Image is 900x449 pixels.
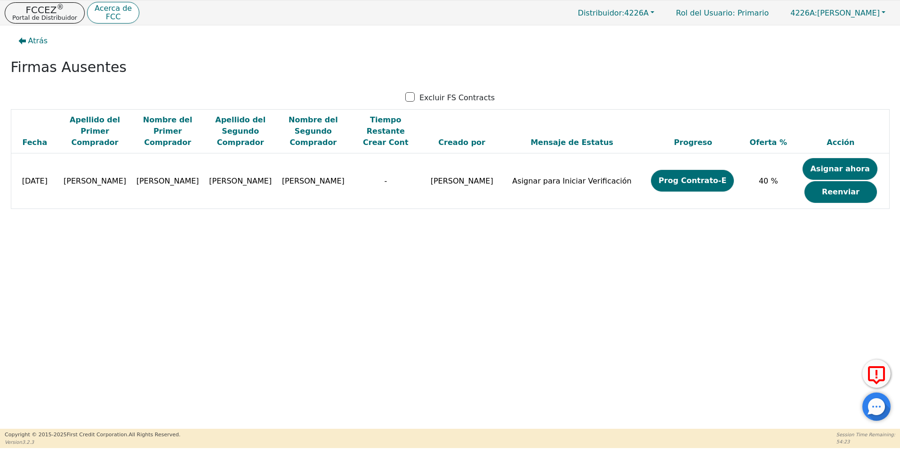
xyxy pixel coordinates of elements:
p: Version 3.2.3 [5,439,180,446]
button: Reenviar [804,181,877,203]
span: Tiempo Restante Crear Cont [363,115,409,147]
div: Mensaje de Estatus [504,137,639,148]
div: Creado por [424,137,499,148]
td: [DATE] [11,153,58,209]
p: Session Time Remaining: [836,431,895,438]
div: Progreso [644,137,742,148]
span: [PERSON_NAME] [137,176,199,185]
h2: Firmas Ausentes [11,59,890,76]
p: Primario [667,4,778,22]
button: Acerca deFCC [87,2,139,24]
p: FCC [95,13,132,21]
button: Reportar Error a FCC [862,360,891,388]
span: Distribuidor: [578,8,625,17]
a: Rol del Usuario: Primario [667,4,778,22]
button: Atrás [11,30,56,52]
button: Prog Contrato-E [651,170,734,192]
button: Asignar ahora [803,158,877,180]
span: 4226A: [790,8,817,17]
span: Rol del Usuario : [676,8,735,17]
span: Acción [827,138,854,147]
span: All Rights Reserved. [129,432,180,438]
button: FCCEZ®Portal de Distribuidor [5,2,85,24]
div: Fecha [14,137,56,148]
div: Oferta % [747,137,790,148]
span: [PERSON_NAME] [64,176,126,185]
td: - [350,153,422,209]
p: Excluir FS Contracts [419,92,495,104]
div: Apellido del Primer Comprador [61,114,129,148]
button: 4226A:[PERSON_NAME] [780,6,895,20]
span: [PERSON_NAME] [209,176,272,185]
sup: ® [56,3,64,11]
td: Asignar para Iniciar Verificación [502,153,642,209]
p: Copyright © 2015- 2025 First Credit Corporation. [5,431,180,439]
td: [PERSON_NAME] [422,153,502,209]
p: FCCEZ [12,5,77,15]
span: [PERSON_NAME] [790,8,880,17]
button: Distribuidor:4226A [568,6,665,20]
div: Nombre del Primer Comprador [134,114,202,148]
div: Nombre del Segundo Comprador [279,114,347,148]
span: 4226A [578,8,649,17]
p: Portal de Distribuidor [12,15,77,21]
span: [PERSON_NAME] [282,176,345,185]
span: Atrás [28,35,48,47]
div: Apellido del Segundo Comprador [206,114,274,148]
p: Acerca de [95,5,132,12]
p: 54:23 [836,438,895,445]
span: 40 % [759,176,778,185]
